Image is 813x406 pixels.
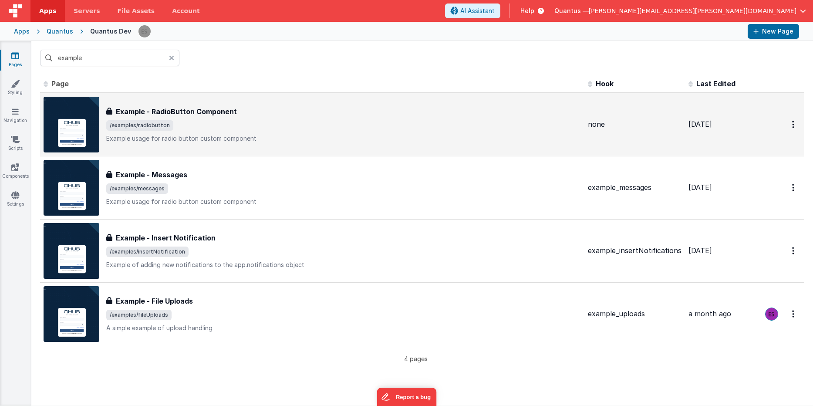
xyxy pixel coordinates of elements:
span: Apps [39,7,56,15]
div: example_uploads [588,309,681,319]
iframe: Marker.io feedback button [377,388,436,406]
h3: Example - Insert Notification [116,233,216,243]
h3: Example - RadioButton Component [116,106,237,117]
button: Quantus — [PERSON_NAME][EMAIL_ADDRESS][PERSON_NAME][DOMAIN_NAME] [554,7,806,15]
span: Last Edited [696,79,735,88]
button: Options [787,305,801,323]
button: AI Assistant [445,3,500,18]
h3: Example - Messages [116,169,187,180]
span: Quantus — [554,7,589,15]
p: Example of adding new notifications to the app.notifications object [106,261,581,269]
div: Quantus Dev [90,27,131,36]
input: Search pages, id's ... [40,50,179,66]
p: Example usage for radio button custom component [106,197,581,206]
p: A simple example of upload handling [106,324,581,332]
span: /examples/fileUploads [106,310,172,320]
span: [DATE] [688,120,712,129]
span: /examples/radiobutton [106,120,173,131]
span: [PERSON_NAME][EMAIL_ADDRESS][PERSON_NAME][DOMAIN_NAME] [589,7,796,15]
button: Options [787,115,801,133]
img: 2445f8d87038429357ee99e9bdfcd63a [138,25,151,37]
img: 2445f8d87038429357ee99e9bdfcd63a [766,308,778,320]
span: Servers [74,7,100,15]
span: Help [520,7,534,15]
button: New Page [748,24,799,39]
button: Options [787,242,801,260]
span: a month ago [688,309,731,318]
p: 4 pages [40,354,791,363]
div: example_messages [588,183,681,193]
p: Example usage for radio button custom component [106,134,581,143]
h3: Example - File Uploads [116,296,193,306]
span: [DATE] [688,183,712,192]
span: [DATE] [688,246,712,255]
span: Page [51,79,69,88]
div: none [588,119,681,129]
span: Hook [596,79,614,88]
span: File Assets [118,7,155,15]
span: /examples/messages [106,183,168,194]
button: Options [787,179,801,196]
div: Quantus [47,27,73,36]
span: /examples/insertNotification [106,247,189,257]
div: example_insertNotifications [588,246,681,256]
div: Apps [14,27,30,36]
span: AI Assistant [460,7,495,15]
